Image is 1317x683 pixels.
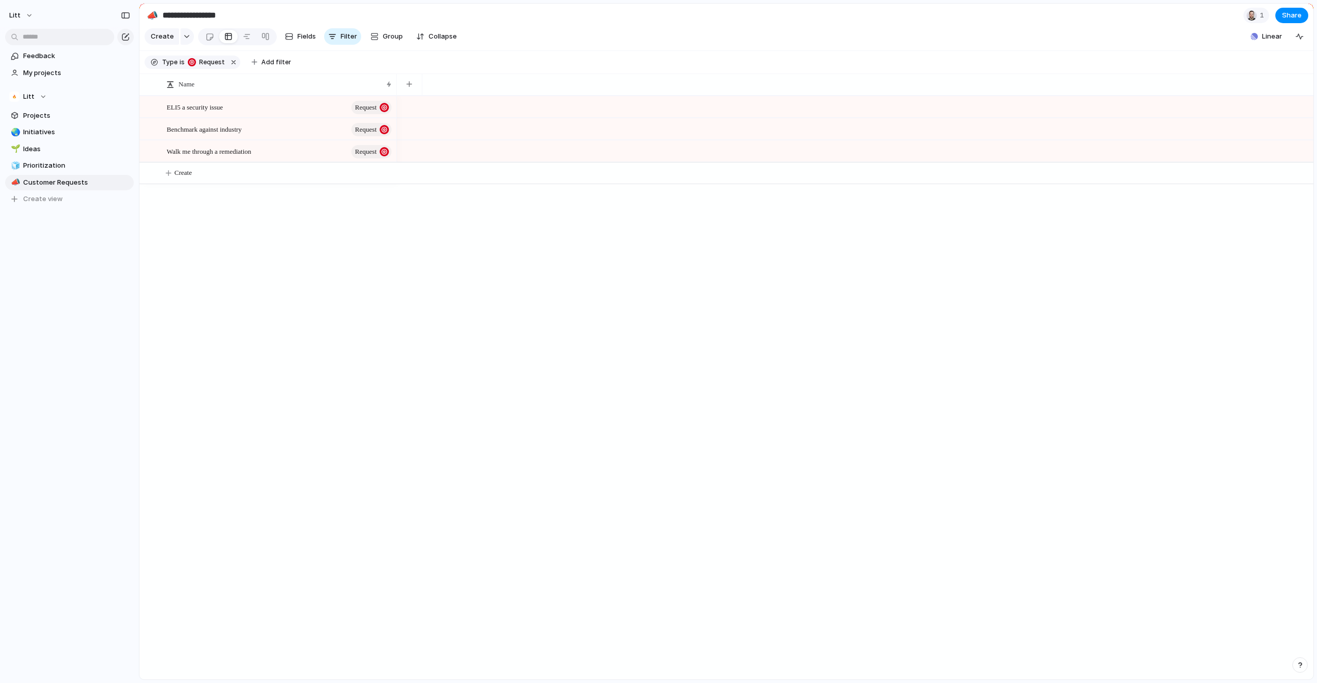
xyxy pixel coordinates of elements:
a: 🧊Prioritization [5,158,134,173]
span: Feedback [23,51,130,61]
span: is [180,58,185,67]
span: Litt [9,10,21,21]
button: Collapse [412,28,461,45]
span: Customer Requests [23,177,130,188]
span: Initiatives [23,127,130,137]
a: 📣Customer Requests [5,175,134,190]
span: Request [196,58,225,67]
span: 1 [1260,10,1267,21]
span: Fields [297,31,316,42]
span: My projects [23,68,130,78]
button: 🌱 [9,144,20,154]
span: Create [151,31,174,42]
button: Request [351,101,391,114]
button: 📣 [9,177,20,188]
button: Fields [281,28,320,45]
button: Create view [5,191,134,207]
span: ELI5 a security issue [167,101,223,113]
span: Benchmark against industry [167,123,242,135]
span: Group [383,31,403,42]
span: Filter [341,31,357,42]
button: 🌏 [9,127,20,137]
a: 🌏Initiatives [5,124,134,140]
span: Walk me through a remediation [167,145,251,157]
button: 🧊 [9,160,20,171]
span: Projects [23,111,130,121]
span: Collapse [429,31,457,42]
button: Group [365,28,408,45]
button: Create [145,28,179,45]
span: Ideas [23,144,130,154]
button: 📣 [144,7,161,24]
span: Type [162,58,177,67]
a: My projects [5,65,134,81]
span: Name [179,79,194,89]
div: 🧊 [11,160,18,172]
span: Create [174,168,192,178]
span: Prioritization [23,160,130,171]
a: Projects [5,108,134,123]
div: 📣 [11,176,18,188]
button: Share [1275,8,1308,23]
button: Request [351,145,391,158]
a: Feedback [5,48,134,64]
span: Linear [1262,31,1282,42]
div: 📣 [147,8,158,22]
button: Linear [1247,29,1286,44]
div: 🌱 [11,143,18,155]
button: Litt [5,89,134,104]
div: 🌏 [11,127,18,138]
a: 🌱Ideas [5,141,134,157]
button: Filter [324,28,361,45]
span: Share [1282,10,1302,21]
button: Request [351,123,391,136]
button: is [177,57,187,68]
span: Add filter [261,58,291,67]
span: Litt [23,92,34,102]
span: Request [355,145,377,159]
button: Add filter [245,55,297,69]
span: Request [355,100,377,115]
span: Request [355,122,377,137]
button: Litt [5,7,39,24]
span: Create view [23,194,63,204]
button: Request [186,57,227,68]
